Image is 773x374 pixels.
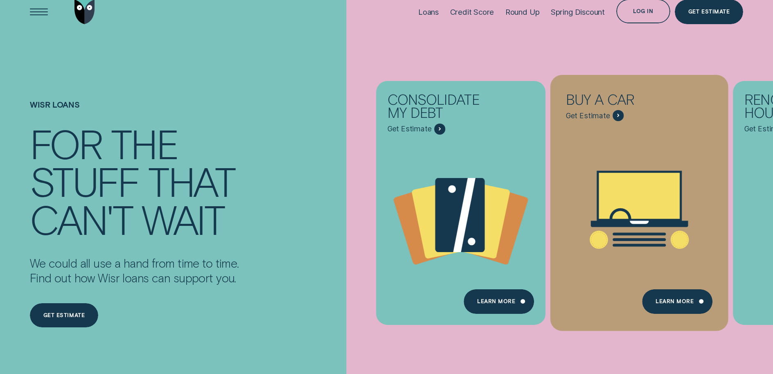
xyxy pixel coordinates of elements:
a: Consolidate my debt - Learn more [376,81,545,318]
div: that [148,162,234,200]
span: Get Estimate [566,111,610,120]
div: wait [142,200,224,238]
div: Loans [418,7,439,17]
div: Round Up [505,7,540,17]
a: Get estimate [30,303,98,327]
div: can't [30,200,133,238]
div: Consolidate my debt [388,92,496,124]
div: stuff [30,162,139,200]
div: Credit Score [450,7,494,17]
a: Buy a car - Learn more [554,81,724,318]
div: For [30,124,102,162]
p: We could all use a hand from time to time. Find out how Wisr loans can support you. [30,256,239,285]
a: Learn More [642,289,713,313]
div: the [111,124,178,162]
span: Get Estimate [388,124,432,133]
div: Buy a car [566,92,674,110]
a: Learn more [464,289,534,313]
h4: For the stuff that can't wait [30,124,239,238]
h1: Wisr loans [30,100,239,124]
div: Spring Discount [551,7,605,17]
